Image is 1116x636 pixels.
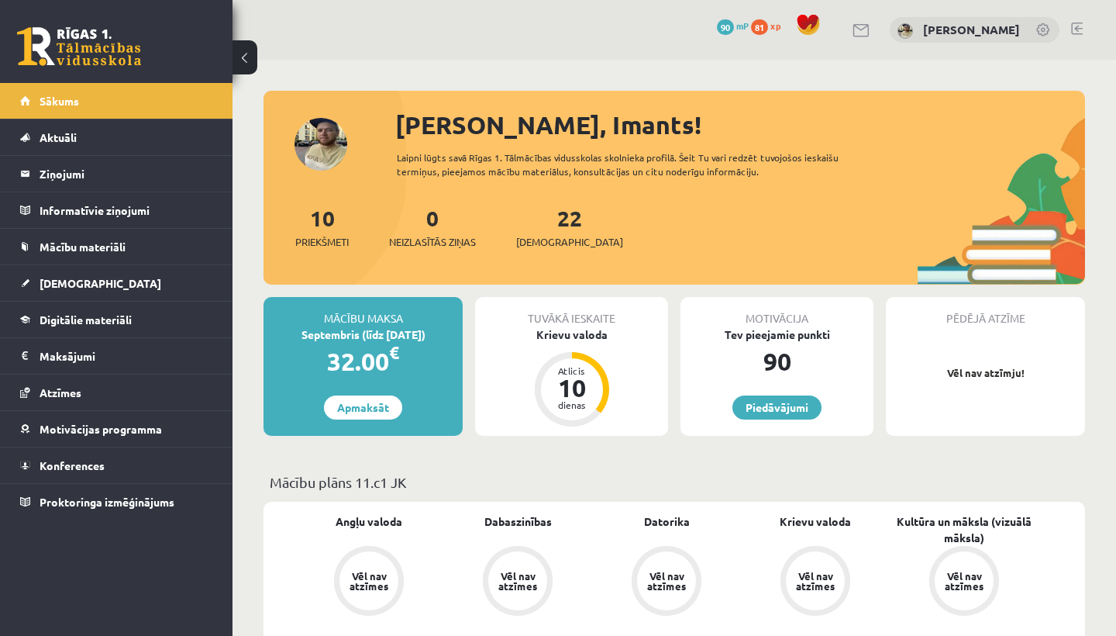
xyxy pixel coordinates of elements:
[40,385,81,399] span: Atzīmes
[549,400,595,410] div: dienas
[592,546,741,619] a: Vēl nav atzīmes
[395,106,1085,143] div: [PERSON_NAME], Imants!
[516,204,623,250] a: 22[DEMOGRAPHIC_DATA]
[475,327,668,343] div: Krievu valoda
[717,19,749,32] a: 90 mP
[20,338,213,374] a: Maksājumi
[40,495,174,509] span: Proktoringa izmēģinājums
[294,546,443,619] a: Vēl nav atzīmes
[270,472,1079,493] p: Mācību plāns 11.c1 JK
[336,513,402,530] a: Angļu valoda
[717,19,734,35] span: 90
[20,411,213,447] a: Motivācijas programma
[20,448,213,483] a: Konferences
[347,571,391,591] div: Vēl nav atzīmes
[644,513,690,530] a: Datorika
[389,341,399,364] span: €
[20,156,213,192] a: Ziņojumi
[40,240,126,254] span: Mācību materiāli
[40,422,162,436] span: Motivācijas programma
[20,302,213,337] a: Digitālie materiāli
[389,204,476,250] a: 0Neizlasītās ziņas
[40,313,132,327] span: Digitālie materiāli
[549,375,595,400] div: 10
[20,229,213,264] a: Mācību materiāli
[20,192,213,228] a: Informatīvie ziņojumi
[40,338,213,374] legend: Maksājumi
[263,297,463,327] div: Mācību maksa
[680,327,873,343] div: Tev pieejamie punkti
[770,19,780,32] span: xp
[20,83,213,119] a: Sākums
[890,513,1038,546] a: Kultūra un māksla (vizuālā māksla)
[780,513,851,530] a: Krievu valoda
[20,119,213,155] a: Aktuāli
[736,19,749,32] span: mP
[20,375,213,410] a: Atzīmes
[40,192,213,228] legend: Informatīvie ziņojumi
[645,571,688,591] div: Vēl nav atzīmes
[40,130,77,144] span: Aktuāli
[484,513,552,530] a: Dabaszinības
[894,365,1077,381] p: Vēl nav atzīmju!
[942,571,986,591] div: Vēl nav atzīmes
[295,234,349,250] span: Priekšmeti
[397,150,890,178] div: Laipni lūgts savā Rīgas 1. Tālmācības vidusskolas skolnieka profilā. Šeit Tu vari redzēt tuvojošo...
[897,23,913,39] img: Imants Brokāns
[680,343,873,380] div: 90
[40,458,105,472] span: Konferences
[263,343,463,380] div: 32.00
[923,22,1020,37] a: [PERSON_NAME]
[890,546,1038,619] a: Vēl nav atzīmes
[732,396,821,420] a: Piedāvājumi
[751,19,768,35] span: 81
[40,276,161,290] span: [DEMOGRAPHIC_DATA]
[17,27,141,66] a: Rīgas 1. Tālmācības vidusskola
[516,234,623,250] span: [DEMOGRAPHIC_DATA]
[295,204,349,250] a: 10Priekšmeti
[475,327,668,429] a: Krievu valoda Atlicis 10 dienas
[20,265,213,301] a: [DEMOGRAPHIC_DATA]
[263,327,463,343] div: Septembris (līdz [DATE])
[680,297,873,327] div: Motivācija
[40,156,213,192] legend: Ziņojumi
[496,571,539,591] div: Vēl nav atzīmes
[549,366,595,375] div: Atlicis
[40,94,79,108] span: Sākums
[741,546,890,619] a: Vēl nav atzīmes
[20,484,213,520] a: Proktoringa izmēģinājums
[443,546,592,619] a: Vēl nav atzīmes
[389,234,476,250] span: Neizlasītās ziņas
[794,571,837,591] div: Vēl nav atzīmes
[751,19,788,32] a: 81 xp
[324,396,402,420] a: Apmaksāt
[475,297,668,327] div: Tuvākā ieskaite
[886,297,1085,327] div: Pēdējā atzīme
